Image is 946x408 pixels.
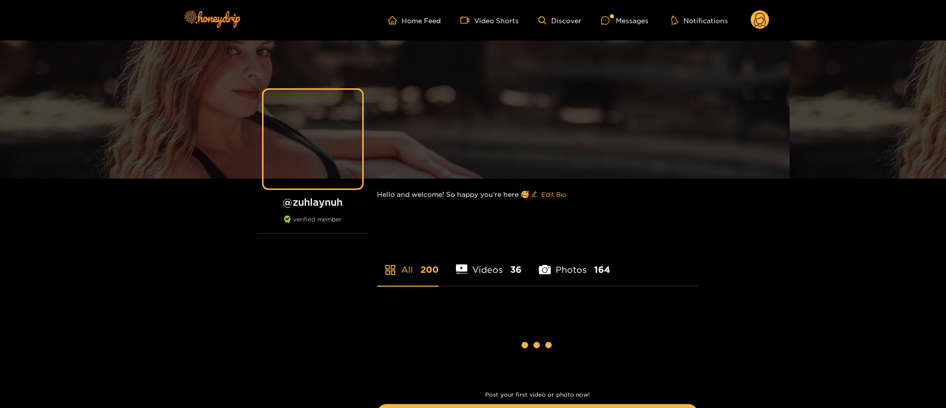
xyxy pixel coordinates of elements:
[668,15,731,25] button: Notifications
[388,16,402,25] span: home
[377,179,698,210] div: Hello and welcome! So happy you’re here 🥰
[388,16,441,25] a: Home Feed
[531,191,537,198] span: edit
[420,263,439,276] span: 200
[529,186,568,202] button: editEdit Bio
[541,189,566,199] span: Edit Bio
[460,16,474,25] span: video-camera
[539,241,610,286] li: Photos
[456,241,522,286] li: Videos
[510,263,522,276] span: 36
[601,15,648,26] div: Messages
[377,391,698,398] p: Post your first video or photo now!
[259,196,367,208] h1: @ zuhlaynuh
[259,216,367,234] div: verified member
[460,16,519,25] a: Video Shorts
[538,16,581,25] a: Discover
[384,264,396,276] span: appstore
[594,263,610,276] span: 164
[377,241,439,286] li: All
